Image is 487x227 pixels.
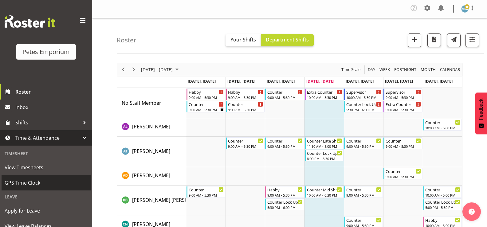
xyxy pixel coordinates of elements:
td: Abigail Lane resource [117,118,186,137]
span: Your Shifts [230,36,256,43]
div: Alex-Micheal Taniwha"s event - Counter Begin From Wednesday, September 3, 2025 at 9:00:00 AM GMT+... [265,137,304,149]
button: September 01 - 07, 2025 [140,66,181,73]
div: Counter [189,101,224,107]
div: Alex-Micheal Taniwha"s event - Counter Lock Up Begin From Thursday, September 4, 2025 at 8:00:00 ... [305,150,344,161]
div: Counter [228,101,263,107]
button: Add a new shift [408,33,421,47]
div: Beena Beena"s event - Habby Begin From Wednesday, September 3, 2025 at 9:00:00 AM GMT+12:00 Ends ... [265,186,304,198]
div: Supervisor [346,89,381,95]
button: Month [439,66,461,73]
span: No Staff Member [122,100,161,106]
div: Beena Beena"s event - Counter Begin From Sunday, September 7, 2025 at 10:00:00 AM GMT+12:00 Ends ... [423,186,462,198]
span: [PERSON_NAME] [PERSON_NAME] [132,197,210,203]
div: 9:00 AM - 5:30 PM [189,95,224,100]
button: Next [130,66,138,73]
div: Counter [228,138,263,144]
div: Alex-Micheal Taniwha"s event - Counter Late Shift Begin From Thursday, September 4, 2025 at 11:30... [305,137,344,149]
div: Beena Beena"s event - Counter Lock Up Begin From Sunday, September 7, 2025 at 5:00:00 PM GMT+12:0... [423,198,462,210]
span: [DATE], [DATE] [306,78,334,84]
div: Leave [2,190,91,203]
button: Time Scale [340,66,362,73]
div: 5:00 PM - 5:30 PM [425,205,460,210]
span: Time & Attendance [15,133,80,143]
div: 9:00 AM - 5:30 PM [346,144,381,149]
div: Next [128,63,139,76]
div: Beena Beena"s event - Counter Begin From Friday, September 5, 2025 at 9:00:00 AM GMT+12:00 Ends A... [344,186,383,198]
div: 9:00 AM - 5:30 PM [386,174,421,179]
span: GPS Time Clock [5,178,88,187]
div: 10:00 AM - 5:00 PM [425,193,460,198]
div: Timesheet [2,147,91,160]
div: Counter [425,119,460,125]
div: No Staff Member"s event - Supervisor Begin From Saturday, September 6, 2025 at 9:00:00 AM GMT+12:... [383,88,422,100]
img: Rosterit website logo [5,15,55,28]
div: 9:00 AM - 5:30 PM [346,193,381,198]
button: Department Shifts [261,34,314,46]
h4: Roster [117,37,136,44]
div: No Staff Member"s event - Counter Begin From Tuesday, September 2, 2025 at 9:00:00 AM GMT+12:00 E... [226,101,265,112]
img: mandy-mosley3858.jpg [461,5,469,13]
div: 10:00 AM - 5:30 PM [346,95,381,100]
div: 5:30 PM - 6:00 PM [346,107,381,112]
div: 9:00 AM - 5:30 PM [189,193,224,198]
td: Alex-Micheal Taniwha resource [117,137,186,167]
span: [DATE], [DATE] [267,78,295,84]
button: Download a PDF of the roster according to the set date range. [427,33,441,47]
div: Counter [425,186,460,193]
div: Petes Emporium [22,47,70,57]
div: Counter [346,217,381,223]
div: 5:30 PM - 6:00 PM [267,205,302,210]
span: [DATE], [DATE] [227,78,255,84]
div: Extra Counter [386,101,421,107]
div: Alex-Micheal Taniwha"s event - Counter Begin From Friday, September 5, 2025 at 9:00:00 AM GMT+12:... [344,137,383,149]
a: [PERSON_NAME] [132,147,170,155]
div: No Staff Member"s event - Extra Counter Begin From Saturday, September 6, 2025 at 9:00:00 AM GMT+... [383,101,422,112]
span: calendar [439,66,461,73]
div: Counter [386,138,421,144]
div: 9:00 AM - 5:30 PM [267,193,302,198]
div: Previous [118,63,128,76]
div: Counter Lock Up [346,101,381,107]
div: 10:00 AM - 6:30 PM [307,193,342,198]
div: Counter [267,138,302,144]
span: Roster [15,87,89,96]
div: 9:00 AM - 5:30 PM [267,95,302,100]
div: Amelia Denz"s event - Counter Begin From Saturday, September 6, 2025 at 9:00:00 AM GMT+12:00 Ends... [383,168,422,179]
span: [PERSON_NAME] [132,148,170,155]
a: [PERSON_NAME] [132,172,170,179]
div: No Staff Member"s event - Counter Begin From Wednesday, September 3, 2025 at 9:00:00 AM GMT+12:00... [265,88,304,100]
a: GPS Time Clock [2,175,91,190]
div: 9:00 AM - 5:30 PM [267,144,302,149]
div: 9:00 AM - 5:30 PM [386,95,421,100]
div: 9:00 AM - 5:30 PM [386,144,421,149]
button: Filter Shifts [465,33,479,47]
div: Alex-Micheal Taniwha"s event - Counter Begin From Saturday, September 6, 2025 at 9:00:00 AM GMT+1... [383,137,422,149]
img: help-xxl-2.png [469,209,475,215]
span: Apply for Leave [5,206,88,215]
span: [DATE], [DATE] [425,78,453,84]
div: No Staff Member"s event - Counter Lock Up Begin From Friday, September 5, 2025 at 5:30:00 PM GMT+... [344,101,383,112]
span: [DATE] - [DATE] [140,66,173,73]
span: Shifts [15,118,80,127]
a: [PERSON_NAME] [PERSON_NAME] [132,196,210,204]
div: Abigail Lane"s event - Counter Begin From Sunday, September 7, 2025 at 10:00:00 AM GMT+12:00 Ends... [423,119,462,131]
button: Timeline Month [420,66,437,73]
div: Habby [189,89,224,95]
div: Extra Counter [307,89,342,95]
span: Month [420,66,436,73]
span: Week [379,66,391,73]
div: 10:00 AM - 5:00 PM [425,125,460,130]
div: Habby [228,89,263,95]
button: Send a list of all shifts for the selected filtered period to all rostered employees. [447,33,461,47]
div: No Staff Member"s event - Counter Begin From Monday, September 1, 2025 at 9:00:00 AM GMT+12:00 En... [187,101,225,112]
td: No Staff Member resource [117,88,186,118]
span: Feedback [478,99,484,120]
div: Counter Lock Up [307,150,342,156]
button: Fortnight [393,66,418,73]
div: No Staff Member"s event - Extra Counter Begin From Thursday, September 4, 2025 at 10:00:00 AM GMT... [305,88,344,100]
div: Beena Beena"s event - Counter Begin From Monday, September 1, 2025 at 9:00:00 AM GMT+12:00 Ends A... [187,186,225,198]
span: [DATE], [DATE] [385,78,413,84]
